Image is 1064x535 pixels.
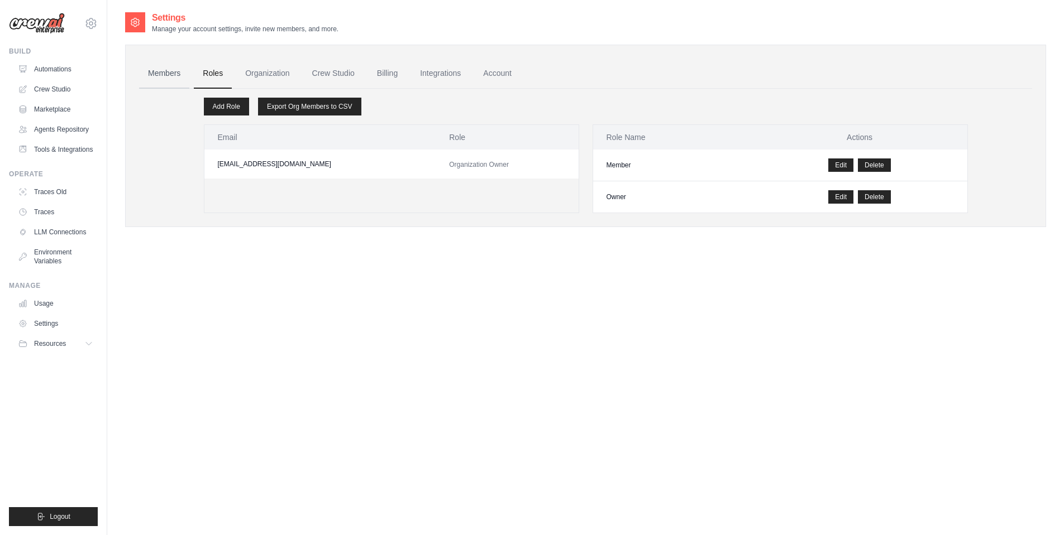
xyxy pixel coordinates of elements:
a: Add Role [204,98,249,115]
div: Build [9,47,98,56]
th: Role [436,125,578,150]
button: Delete [858,158,891,172]
a: Roles [194,59,232,89]
button: Resources [13,335,98,353]
a: Traces Old [13,183,98,201]
button: Logout [9,507,98,526]
a: Export Org Members to CSV [258,98,361,115]
a: Edit [828,190,853,204]
a: Agents Repository [13,121,98,138]
th: Email [204,125,436,150]
h2: Settings [152,11,338,25]
a: Members [139,59,189,89]
div: Operate [9,170,98,179]
img: Logo [9,13,65,34]
a: Account [474,59,521,89]
a: Usage [13,295,98,312]
a: Automations [13,60,98,78]
a: Integrations [411,59,470,89]
th: Role Name [593,125,752,150]
a: Environment Variables [13,243,98,270]
span: Resources [34,339,66,348]
td: Owner [593,181,752,213]
a: Crew Studio [13,80,98,98]
a: LLM Connections [13,223,98,241]
a: Crew Studio [303,59,364,89]
a: Traces [13,203,98,221]
a: Tools & Integrations [13,141,98,158]
div: Manage [9,281,98,290]
span: Organization Owner [449,161,509,168]
a: Organization [236,59,298,89]
a: Billing [368,59,407,89]
td: [EMAIL_ADDRESS][DOMAIN_NAME] [204,150,436,179]
a: Edit [828,158,853,172]
span: Logout [50,512,70,521]
td: Member [593,150,752,181]
a: Marketplace [13,100,98,118]
a: Settings [13,315,98,332]
p: Manage your account settings, invite new members, and more. [152,25,338,33]
button: Delete [858,190,891,204]
th: Actions [752,125,967,150]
